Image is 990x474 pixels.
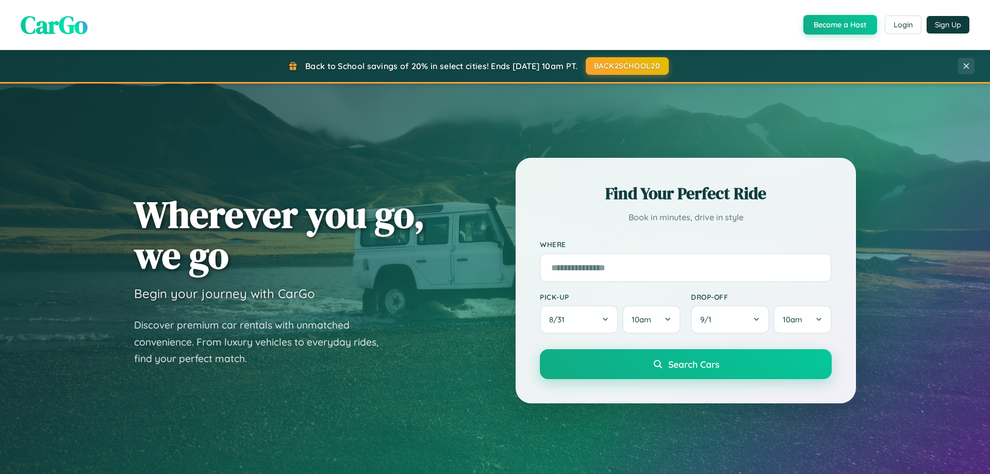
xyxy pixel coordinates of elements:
span: 9 / 1 [700,315,717,324]
h2: Find Your Perfect Ride [540,182,832,205]
button: Become a Host [803,15,877,35]
button: 10am [622,305,681,334]
h3: Begin your journey with CarGo [134,286,315,301]
span: CarGo [21,8,88,42]
span: 8 / 31 [549,315,570,324]
h1: Wherever you go, we go [134,194,425,275]
p: Discover premium car rentals with unmatched convenience. From luxury vehicles to everyday rides, ... [134,317,392,367]
button: Search Cars [540,349,832,379]
button: 8/31 [540,305,618,334]
span: Search Cars [668,358,719,370]
span: 10am [783,315,802,324]
label: Drop-off [691,292,832,301]
button: 9/1 [691,305,769,334]
label: Pick-up [540,292,681,301]
button: 10am [773,305,832,334]
button: Sign Up [927,16,969,34]
span: 10am [632,315,651,324]
p: Book in minutes, drive in style [540,210,832,225]
button: BACK2SCHOOL20 [586,57,669,75]
span: Back to School savings of 20% in select cities! Ends [DATE] 10am PT. [305,61,577,71]
button: Login [885,15,921,34]
label: Where [540,240,832,249]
